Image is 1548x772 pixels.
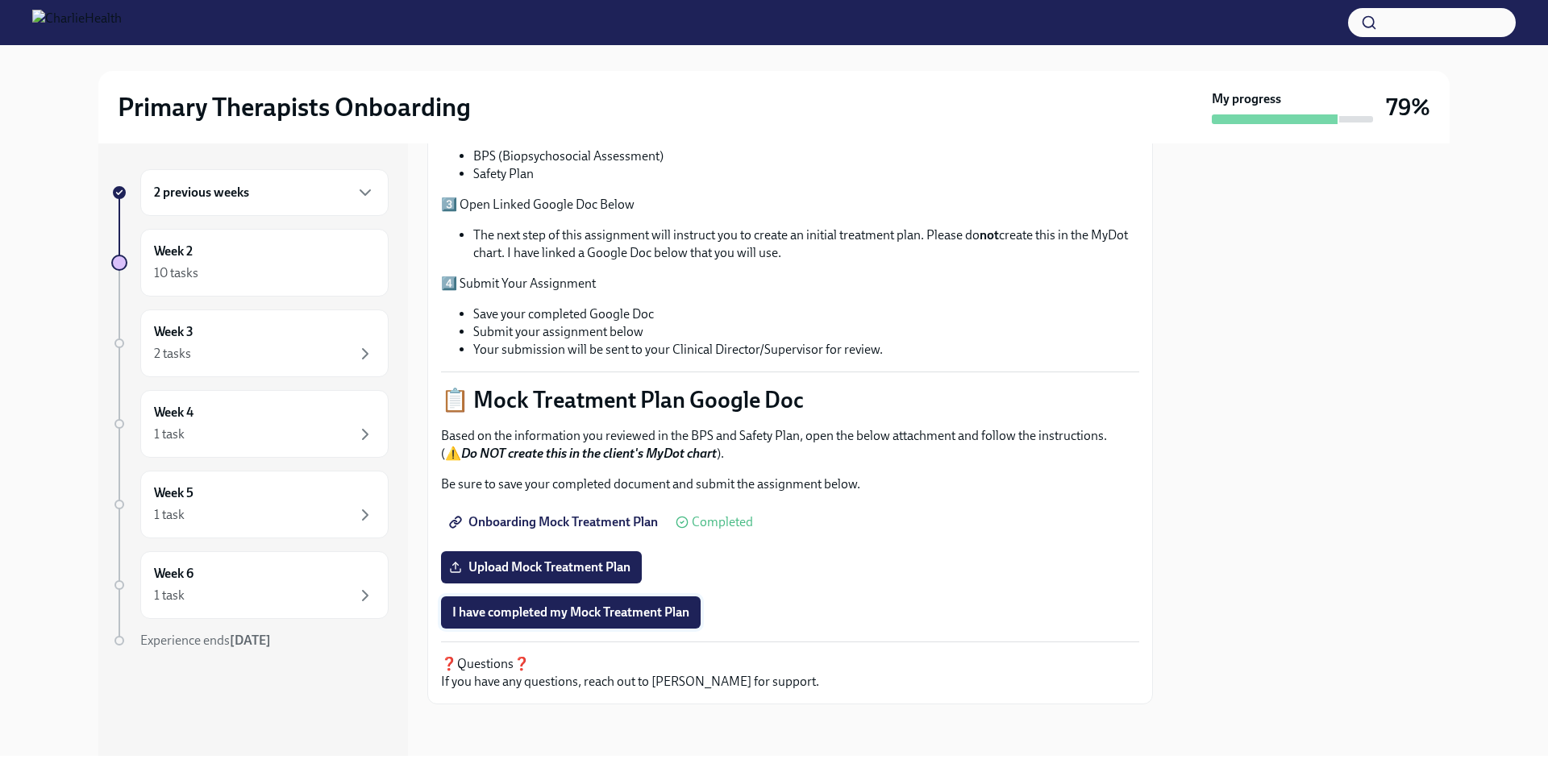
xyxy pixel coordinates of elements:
a: Week 61 task [111,551,389,619]
a: Week 210 tasks [111,229,389,297]
p: Be sure to save your completed document and submit the assignment below. [441,475,1139,493]
a: Onboarding Mock Treatment Plan [441,506,669,538]
h6: 2 previous weeks [154,184,249,201]
li: Save your completed Google Doc [473,305,1139,323]
h6: Week 4 [154,404,193,421]
div: 2 previous weeks [140,169,389,216]
h6: Week 5 [154,484,193,502]
li: BPS (Biopsychosocial Assessment) [473,147,1139,165]
li: The next step of this assignment will instruct you to create an initial treatment plan. Please do... [473,226,1139,262]
div: 1 task [154,425,185,443]
span: Completed [692,516,753,529]
p: Based on the information you reviewed in the BPS and Safety Plan, open the below attachment and f... [441,427,1139,463]
p: 📋 Mock Treatment Plan Google Doc [441,385,1139,414]
strong: [DATE] [230,633,271,648]
p: 4️⃣ Submit Your Assignment [441,275,1139,293]
h6: Week 6 [154,565,193,583]
li: Safety Plan [473,165,1139,183]
a: Week 51 task [111,471,389,538]
li: Your submission will be sent to your Clinical Director/Supervisor for review. [473,341,1139,359]
label: Upload Mock Treatment Plan [441,551,642,583]
h2: Primary Therapists Onboarding [118,91,471,123]
strong: not [980,227,999,243]
h6: Week 2 [154,243,193,260]
div: 1 task [154,587,185,604]
h3: 79% [1386,93,1430,122]
a: Week 32 tasks [111,309,389,377]
span: Experience ends [140,633,271,648]
p: 3️⃣ Open Linked Google Doc Below [441,196,1139,214]
strong: Do NOT create this in the client's MyDot chart [461,446,717,461]
span: I have completed my Mock Treatment Plan [452,604,689,621]
div: 2 tasks [154,345,191,363]
span: Upload Mock Treatment Plan [452,559,630,575]
h6: Week 3 [154,323,193,341]
button: I have completed my Mock Treatment Plan [441,596,701,629]
div: 1 task [154,506,185,524]
a: Week 41 task [111,390,389,458]
img: CharlieHealth [32,10,122,35]
li: Submit your assignment below [473,323,1139,341]
p: ❓Questions❓ If you have any questions, reach out to [PERSON_NAME] for support. [441,655,1139,691]
strong: My progress [1212,90,1281,108]
span: Onboarding Mock Treatment Plan [452,514,658,530]
div: 10 tasks [154,264,198,282]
